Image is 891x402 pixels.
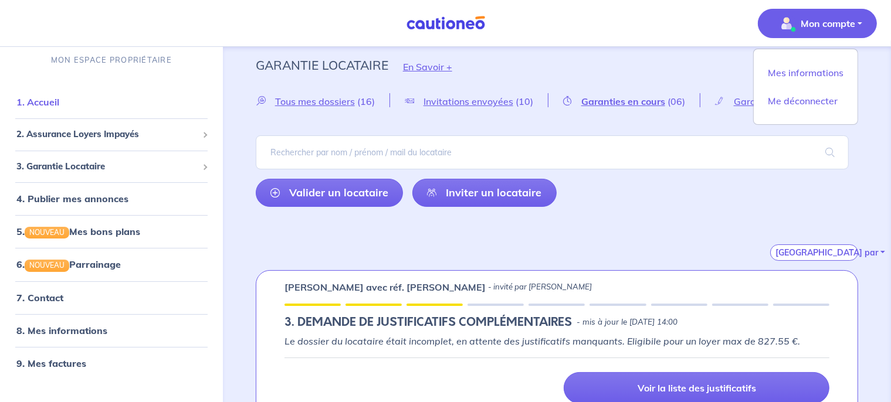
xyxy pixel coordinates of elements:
[801,16,855,30] p: Mon compte
[5,319,218,342] div: 8. Mes informations
[16,357,86,369] a: 9. Mes factures
[5,90,218,114] div: 1. Accueil
[390,96,548,107] a: Invitations envoyées(10)
[402,16,490,30] img: Cautioneo
[256,54,388,76] p: Garantie Locataire
[256,135,849,169] input: Rechercher par nom / prénom / mail du locataire
[811,136,849,169] span: search
[388,50,467,84] button: En Savoir +
[5,352,218,375] div: 9. Mes factures
[577,316,677,328] p: - mis à jour le [DATE] 14:00
[581,96,665,107] span: Garanties en cours
[357,96,375,107] span: (16)
[758,63,853,82] a: Mes informations
[424,96,513,107] span: Invitations envoyées
[777,14,796,33] img: illu_account_valid_menu.svg
[668,96,685,107] span: (06)
[16,160,198,173] span: 3. Garantie Locataire
[284,315,572,329] h5: 3. DEMANDE DE JUSTIFICATIFS COMPLÉMENTAIRES
[284,280,486,294] p: [PERSON_NAME] avec réf. [PERSON_NAME]
[16,292,63,304] a: 7. Contact
[284,335,800,347] em: Le dossier du locataire était incomplet, en attente des justificatifs manquants. Eligibile pour u...
[734,96,813,107] span: Garanties signées
[256,96,389,107] a: Tous mes dossiers(16)
[753,49,858,125] div: illu_account_valid_menu.svgMon compte
[700,96,848,107] a: Garanties signées(00)
[5,253,218,276] div: 6.NOUVEAUParrainage
[5,286,218,309] div: 7. Contact
[516,96,533,107] span: (10)
[16,96,59,108] a: 1. Accueil
[256,179,403,207] a: Valider un locataire
[412,179,557,207] a: Inviter un locataire
[16,128,198,141] span: 2. Assurance Loyers Impayés
[16,258,121,270] a: 6.NOUVEAUParrainage
[16,193,128,205] a: 4. Publier mes annonces
[5,155,218,178] div: 3. Garantie Locataire
[284,315,829,329] div: state: RENTER-DOCUMENTS-INCOMPLETE, Context: IN-LANDLORD,IN-LANDLORD-NO-CERTIFICATE
[548,96,700,107] a: Garanties en cours(06)
[5,123,218,146] div: 2. Assurance Loyers Impayés
[51,54,172,66] p: MON ESPACE PROPRIÉTAIRE
[16,325,107,336] a: 8. Mes informations
[5,220,218,243] div: 5.NOUVEAUMes bons plans
[770,244,858,261] button: [GEOGRAPHIC_DATA] par
[638,382,756,394] p: Voir la liste des justificatifs
[16,226,140,237] a: 5.NOUVEAUMes bons plans
[758,9,877,38] button: illu_account_valid_menu.svgMon compte
[5,187,218,210] div: 4. Publier mes annonces
[758,91,853,110] a: Me déconnecter
[275,96,355,107] span: Tous mes dossiers
[488,281,592,293] p: - invité par [PERSON_NAME]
